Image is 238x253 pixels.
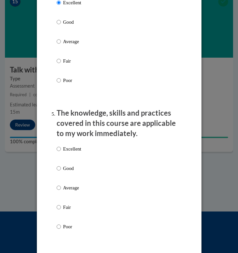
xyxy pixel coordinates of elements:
p: Poor [63,223,81,230]
p: Fair [63,57,81,65]
input: Poor [57,77,61,84]
p: Average [63,38,81,45]
input: Good [57,165,61,172]
p: Poor [63,77,81,84]
input: Excellent [57,145,61,153]
input: Fair [57,57,61,65]
p: The knowledge, skills and practices covered in this course are applicable to my work immediately. [57,108,182,138]
p: Average [63,184,81,191]
input: Poor [57,223,61,230]
p: Fair [63,204,81,211]
input: Average [57,38,61,45]
input: Average [57,184,61,191]
p: Good [63,18,81,26]
input: Fair [57,204,61,211]
p: Excellent [63,145,81,153]
p: Good [63,165,81,172]
input: Good [57,18,61,26]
